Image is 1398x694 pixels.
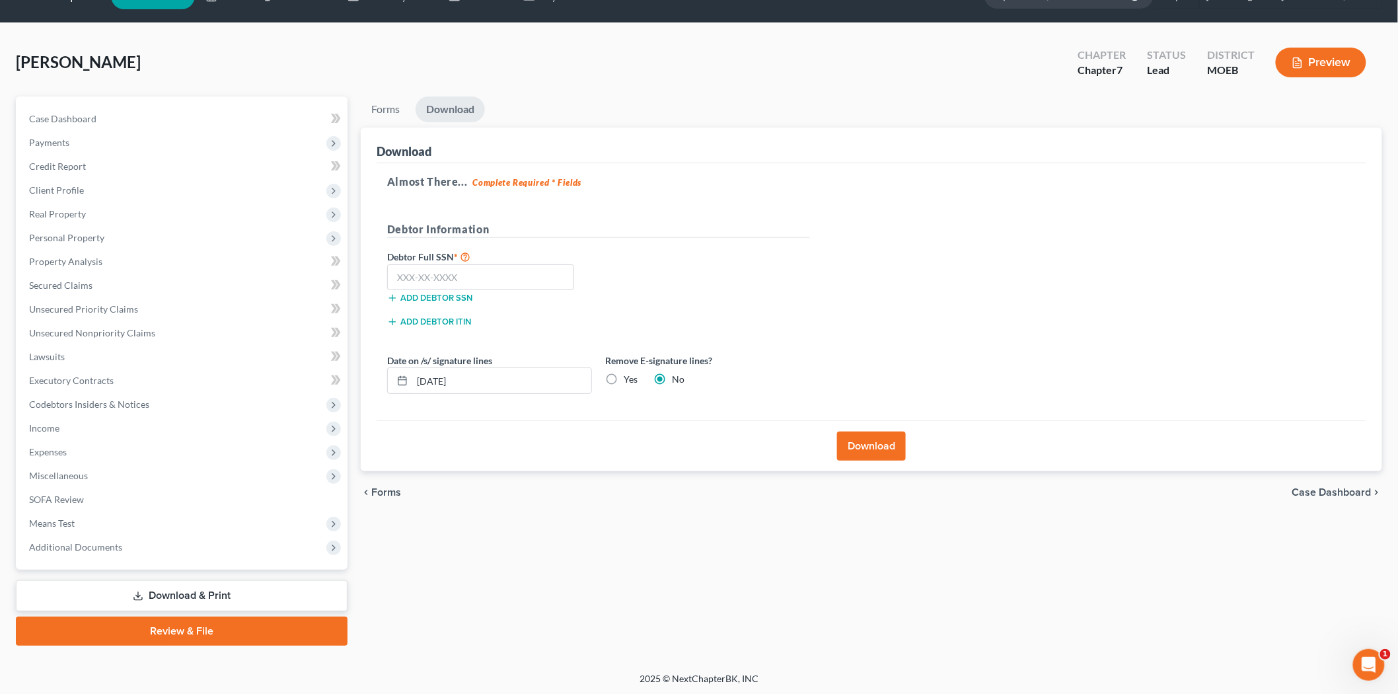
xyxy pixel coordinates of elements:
label: Debtor Full SSN [381,249,599,264]
a: Credit Report [18,155,348,178]
iframe: Intercom live chat [1353,649,1385,681]
span: Personal Property [29,232,104,243]
i: chevron_left [361,487,371,498]
a: Download [416,96,485,122]
div: MOEB [1207,63,1255,78]
span: Lawsuits [29,351,65,362]
span: Unsecured Priority Claims [29,303,138,315]
h5: Almost There... [387,174,1356,190]
a: Unsecured Nonpriority Claims [18,321,348,345]
span: Real Property [29,208,86,219]
a: Property Analysis [18,250,348,274]
span: 7 [1117,63,1122,76]
label: No [672,373,684,386]
span: Case Dashboard [1292,487,1372,498]
button: Preview [1276,48,1366,77]
span: Secured Claims [29,280,92,291]
a: Lawsuits [18,345,348,369]
span: Unsecured Nonpriority Claims [29,327,155,338]
span: Client Profile [29,184,84,196]
label: Yes [624,373,638,386]
button: Add debtor ITIN [387,317,471,327]
strong: Complete Required * Fields [473,177,582,188]
a: Case Dashboard chevron_right [1292,487,1382,498]
label: Date on /s/ signature lines [387,354,492,367]
span: [PERSON_NAME] [16,52,141,71]
span: Additional Documents [29,541,122,553]
label: Remove E-signature lines? [605,354,810,367]
a: SOFA Review [18,488,348,512]
i: chevron_right [1372,487,1382,498]
span: Property Analysis [29,256,102,267]
a: Secured Claims [18,274,348,297]
span: Expenses [29,446,67,457]
a: Download & Print [16,580,348,611]
button: Download [837,432,906,461]
a: Case Dashboard [18,107,348,131]
div: Chapter [1078,63,1126,78]
span: SOFA Review [29,494,84,505]
h5: Debtor Information [387,221,810,238]
div: Lead [1147,63,1186,78]
a: Review & File [16,617,348,646]
span: Miscellaneous [29,470,88,481]
a: Forms [361,96,410,122]
span: 1 [1380,649,1391,660]
span: Payments [29,137,69,148]
div: Chapter [1078,48,1126,63]
button: Add debtor SSN [387,293,472,303]
span: Means Test [29,518,75,529]
input: XXX-XX-XXXX [387,264,574,291]
span: Forms [371,487,401,498]
a: Executory Contracts [18,369,348,393]
div: Download [377,143,431,159]
span: Case Dashboard [29,113,96,124]
div: Status [1147,48,1186,63]
span: Executory Contracts [29,375,114,386]
input: MM/DD/YYYY [412,368,591,393]
span: Codebtors Insiders & Notices [29,399,149,410]
span: Credit Report [29,161,86,172]
div: District [1207,48,1255,63]
span: Income [29,422,59,434]
button: chevron_left Forms [361,487,419,498]
a: Unsecured Priority Claims [18,297,348,321]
